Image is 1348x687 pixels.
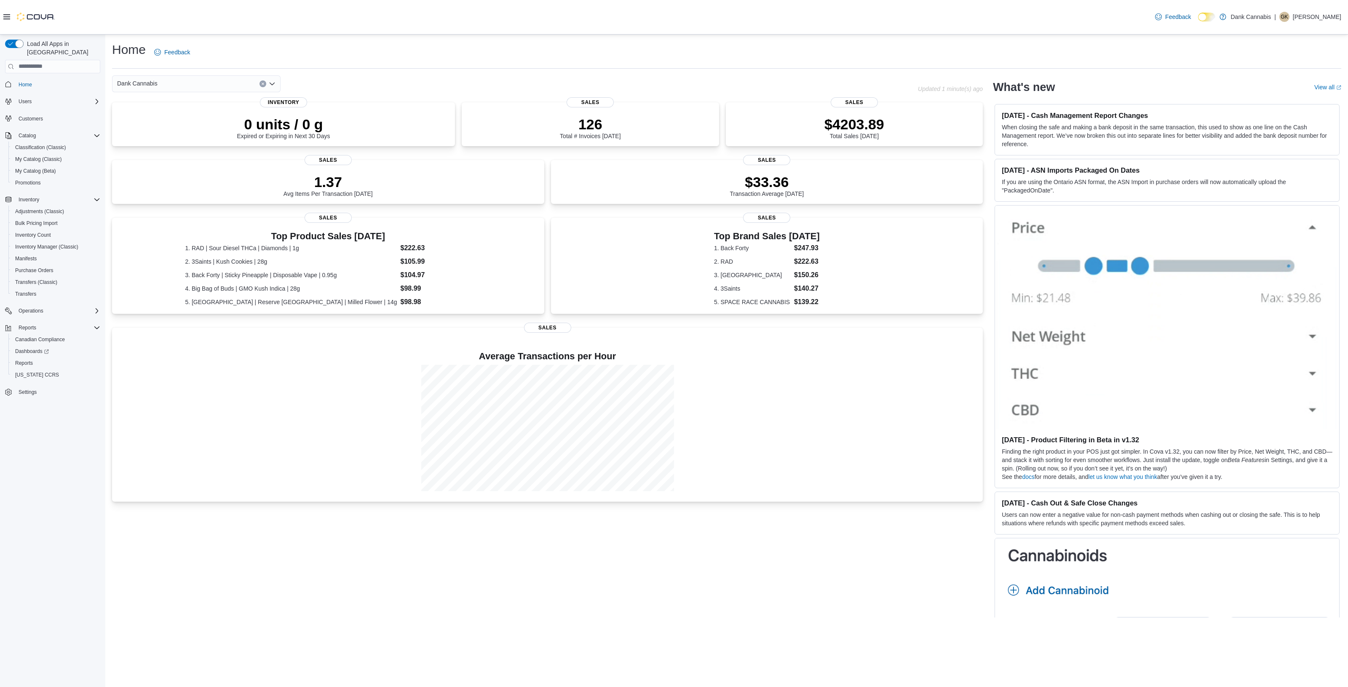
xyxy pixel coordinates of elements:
h3: [DATE] - Product Filtering in Beta in v1.32 [1002,436,1332,444]
dd: $247.93 [794,243,820,253]
span: Home [19,81,32,88]
dd: $139.22 [794,297,820,307]
span: Sales [743,213,790,223]
span: Transfers [15,291,36,297]
p: See the for more details, and after you’ve given it a try. [1002,473,1332,481]
button: Bulk Pricing Import [8,217,104,229]
button: Customers [2,112,104,125]
a: Dashboards [8,345,104,357]
span: My Catalog (Beta) [15,168,56,174]
button: Adjustments (Classic) [8,206,104,217]
span: Manifests [15,255,37,262]
button: Users [15,96,35,107]
span: Users [19,98,32,105]
span: Users [15,96,100,107]
dd: $222.63 [794,257,820,267]
span: Sales [305,213,352,223]
span: Adjustments (Classic) [15,208,64,215]
p: When closing the safe and making a bank deposit in the same transaction, this used to show as one... [1002,123,1332,148]
span: Catalog [19,132,36,139]
h3: Top Product Sales [DATE] [185,231,471,241]
span: Operations [15,306,100,316]
div: Total Sales [DATE] [824,116,884,139]
p: 126 [560,116,621,133]
span: Promotions [12,178,100,188]
button: Settings [2,386,104,398]
span: Classification (Classic) [12,142,100,152]
p: Users can now enter a negative value for non-cash payment methods when cashing out or closing the... [1002,511,1332,527]
span: Feedback [164,48,190,56]
span: My Catalog (Classic) [15,156,62,163]
dd: $104.97 [400,270,471,280]
a: My Catalog (Beta) [12,166,59,176]
p: 1.37 [284,174,373,190]
span: Inventory Count [12,230,100,240]
button: Reports [8,357,104,369]
button: Open list of options [269,80,275,87]
a: Canadian Compliance [12,334,68,345]
h2: What's new [993,80,1055,94]
button: Manifests [8,253,104,265]
dt: 5. SPACE RACE CANNABIS [714,298,791,306]
p: If you are using the Ontario ASN format, the ASN Import in purchase orders will now automatically... [1002,178,1332,195]
a: docs [1022,473,1035,480]
a: [US_STATE] CCRS [12,370,62,380]
p: $33.36 [730,174,804,190]
span: Customers [19,115,43,122]
span: Settings [19,389,37,396]
h3: Top Brand Sales [DATE] [714,231,820,241]
nav: Complex example [5,75,100,420]
button: Purchase Orders [8,265,104,276]
span: Promotions [15,179,41,186]
div: Total # Invoices [DATE] [560,116,621,139]
dd: $150.26 [794,270,820,280]
span: Canadian Compliance [12,334,100,345]
p: $4203.89 [824,116,884,133]
span: Transfers (Classic) [15,279,57,286]
dt: 1. Back Forty [714,244,791,252]
span: Sales [305,155,352,165]
span: Reports [15,323,100,333]
span: Inventory Count [15,232,51,238]
dd: $140.27 [794,283,820,294]
span: Transfers (Classic) [12,277,100,287]
span: Sales [567,97,614,107]
span: Operations [19,307,43,314]
span: My Catalog (Beta) [12,166,100,176]
dt: 2. 3Saints | Kush Cookies | 28g [185,257,397,266]
h3: [DATE] - Cash Out & Safe Close Changes [1002,499,1332,507]
button: Inventory [15,195,43,205]
span: Reports [12,358,100,368]
h1: Home [112,41,146,58]
h4: Average Transactions per Hour [119,351,976,361]
a: Transfers [12,289,40,299]
span: My Catalog (Classic) [12,154,100,164]
span: Load All Apps in [GEOGRAPHIC_DATA] [24,40,100,56]
div: Expired or Expiring in Next 30 Days [237,116,330,139]
span: Purchase Orders [12,265,100,275]
dd: $98.99 [400,283,471,294]
button: Inventory Count [8,229,104,241]
dt: 1. RAD | Sour Diesel THCa | Diamonds | 1g [185,244,397,252]
h3: [DATE] - ASN Imports Packaged On Dates [1002,166,1332,174]
span: Inventory [19,196,39,203]
button: [US_STATE] CCRS [8,369,104,381]
span: Canadian Compliance [15,336,65,343]
span: Feedback [1165,13,1191,21]
em: Beta Features [1228,457,1265,463]
span: Bulk Pricing Import [12,218,100,228]
span: Reports [19,324,36,331]
p: Dank Cannabis [1230,12,1271,22]
a: let us know what you think [1089,473,1157,480]
button: Canadian Compliance [8,334,104,345]
dt: 4. 3Saints [714,284,791,293]
a: Home [15,80,35,90]
div: Transaction Average [DATE] [730,174,804,197]
p: Updated 1 minute(s) ago [918,86,983,92]
div: Avg Items Per Transaction [DATE] [284,174,373,197]
span: Inventory [260,97,307,107]
dt: 2. RAD [714,257,791,266]
button: Promotions [8,177,104,189]
span: Reports [15,360,33,366]
p: Finding the right product in your POS just got simpler. In Cova v1.32, you can now filter by Pric... [1002,447,1332,473]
